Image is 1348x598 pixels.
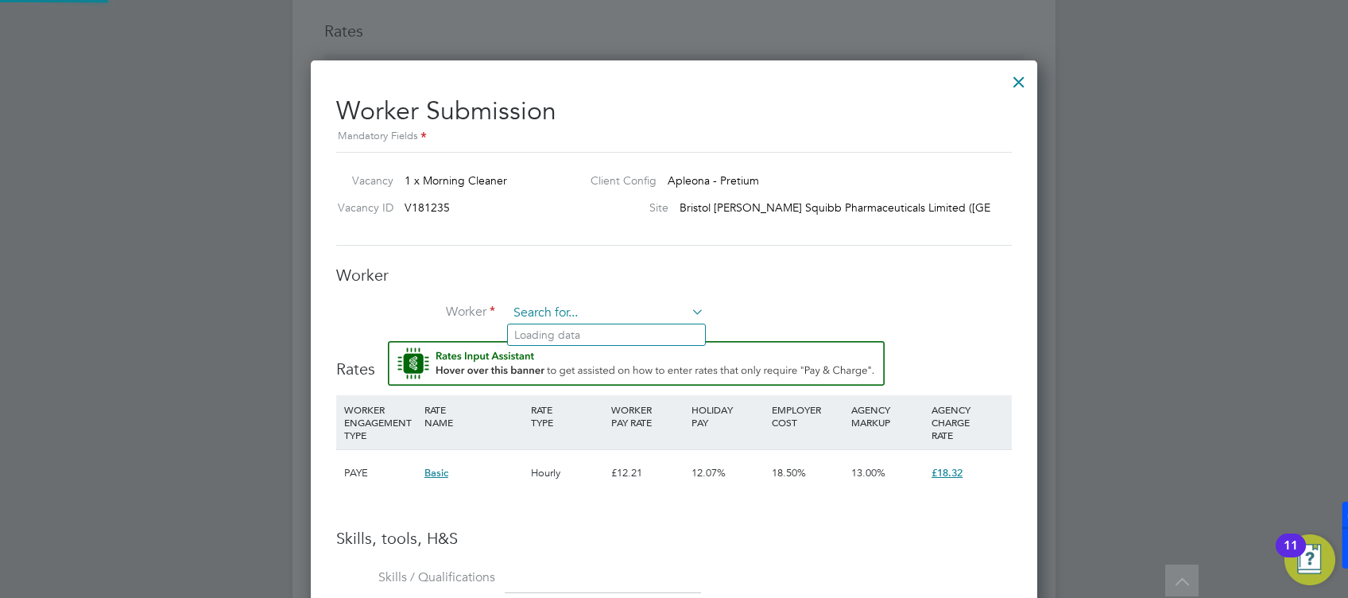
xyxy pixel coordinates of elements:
[1284,534,1335,585] button: Open Resource Center, 11 new notifications
[1284,546,1298,566] div: 11
[768,395,848,437] div: EMPLOYER COST
[336,569,495,586] label: Skills / Qualifications
[691,466,726,480] span: 12.07%
[527,450,607,496] div: Hourly
[847,395,928,437] div: AGENCY MARKUP
[405,173,507,188] span: 1 x Morning Cleaner
[508,324,705,345] li: Loading data
[668,173,759,188] span: Apleona - Pretium
[330,200,393,215] label: Vacancy ID
[336,341,1012,379] h3: Rates
[405,200,450,215] span: V181235
[330,173,393,188] label: Vacancy
[680,200,1121,215] span: Bristol [PERSON_NAME] Squibb Pharmaceuticals Limited ([GEOGRAPHIC_DATA])-Cle…
[340,450,420,496] div: PAYE
[336,304,495,320] label: Worker
[932,466,963,480] span: £18.32
[851,466,885,480] span: 13.00%
[424,466,448,480] span: Basic
[340,395,420,449] div: WORKER ENGAGEMENT TYPE
[336,265,1012,285] h3: Worker
[578,200,668,215] label: Site
[388,341,885,386] button: Rate Assistant
[336,83,1012,146] h2: Worker Submission
[928,395,1008,449] div: AGENCY CHARGE RATE
[420,395,527,437] div: RATE NAME
[336,528,1012,549] h3: Skills, tools, H&S
[688,395,768,437] div: HOLIDAY PAY
[336,128,1012,146] div: Mandatory Fields
[772,466,806,480] span: 18.50%
[578,173,657,188] label: Client Config
[508,301,704,325] input: Search for...
[607,395,688,437] div: WORKER PAY RATE
[607,450,688,496] div: £12.21
[527,395,607,437] div: RATE TYPE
